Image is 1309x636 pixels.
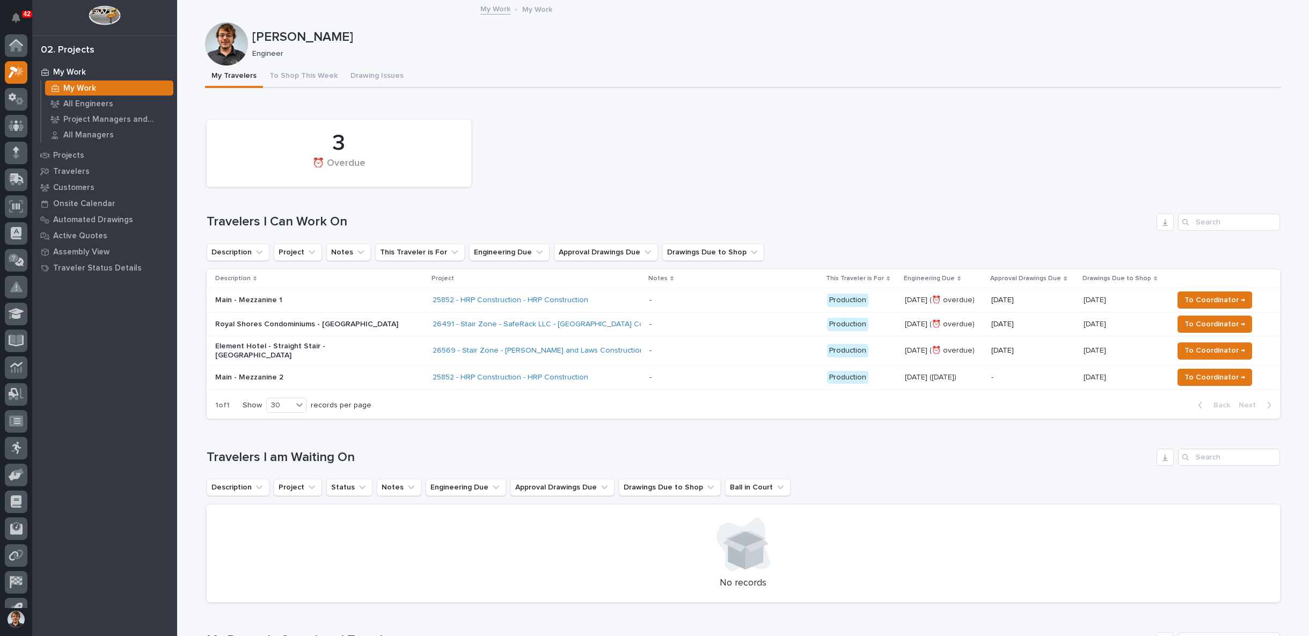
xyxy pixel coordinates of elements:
p: [DATE] [1084,344,1108,355]
p: [DATE] (⏰ overdue) [905,346,983,355]
div: 30 [267,400,292,411]
button: Engineering Due [469,244,550,261]
p: 1 of 1 [207,392,238,419]
h1: Travelers I am Waiting On [207,450,1152,465]
p: Assembly View [53,247,109,257]
button: To Coordinator → [1178,291,1252,309]
p: Approval Drawings Due [990,273,1061,284]
p: No records [220,577,1267,589]
p: records per page [311,401,371,410]
div: - [649,320,652,329]
p: Main - Mezzanine 2 [215,373,403,382]
button: Status [326,479,372,496]
a: Assembly View [32,244,177,260]
p: [DATE] [1084,318,1108,329]
a: All Engineers [41,96,177,111]
button: Approval Drawings Due [510,479,615,496]
p: Notes [648,273,668,284]
h1: Travelers I Can Work On [207,214,1152,230]
p: Description [215,273,251,284]
div: Production [827,294,868,307]
p: My Work [63,84,96,93]
button: To Coordinator → [1178,342,1252,360]
tr: Main - Mezzanine 125852 - HRP Construction - HRP Construction - Production[DATE] (⏰ overdue)[DATE... [207,288,1280,312]
div: ⏰ Overdue [225,158,453,180]
a: All Managers [41,127,177,142]
p: [DATE] [1084,294,1108,305]
p: [DATE] (⏰ overdue) [905,320,983,329]
a: My Work [41,81,177,96]
button: Engineering Due [426,479,506,496]
p: Project Managers and Engineers [63,115,169,125]
p: Travelers [53,167,90,177]
a: 25852 - HRP Construction - HRP Construction [433,373,588,382]
div: Production [827,371,868,384]
button: To Coordinator → [1178,316,1252,333]
button: Notes [326,244,371,261]
button: To Shop This Week [263,65,344,88]
button: My Travelers [205,65,263,88]
p: My Work [53,68,86,77]
p: - [991,373,1074,382]
p: Project [432,273,454,284]
button: Next [1234,400,1280,410]
div: - [649,346,652,355]
a: Travelers [32,163,177,179]
button: Back [1189,400,1234,410]
button: This Traveler is For [375,244,465,261]
p: [DATE] [991,296,1074,305]
p: My Work [522,3,552,14]
a: Customers [32,179,177,195]
p: [DATE] ([DATE]) [905,373,983,382]
p: Show [243,401,262,410]
span: Back [1207,400,1230,410]
div: 3 [225,130,453,157]
p: Projects [53,151,84,160]
button: Description [207,479,269,496]
p: Royal Shores Condominiums - [GEOGRAPHIC_DATA] [215,320,403,329]
tr: Element Hotel - Straight Stair - [GEOGRAPHIC_DATA]26569 - Stair Zone - [PERSON_NAME] and Laws Con... [207,337,1280,365]
a: My Work [480,2,510,14]
button: Notifications [5,6,27,29]
p: Traveler Status Details [53,264,142,273]
a: Onsite Calendar [32,195,177,211]
tr: Royal Shores Condominiums - [GEOGRAPHIC_DATA]26491 - Stair Zone - SafeRack LLC - [GEOGRAPHIC_DATA... [207,312,1280,337]
button: Project [274,479,322,496]
input: Search [1178,449,1280,466]
p: 42 [24,10,31,18]
input: Search [1178,214,1280,231]
p: Active Quotes [53,231,107,241]
a: Active Quotes [32,228,177,244]
span: To Coordinator → [1184,371,1245,384]
button: Drawing Issues [344,65,410,88]
p: [PERSON_NAME] [252,30,1277,45]
div: 02. Projects [41,45,94,56]
span: To Coordinator → [1184,344,1245,357]
a: Project Managers and Engineers [41,112,177,127]
button: Project [274,244,322,261]
a: My Work [32,64,177,80]
span: Next [1239,400,1262,410]
p: Engineering Due [904,273,955,284]
div: Production [827,318,868,331]
p: This Traveler is For [826,273,884,284]
img: Workspace Logo [89,5,120,25]
span: To Coordinator → [1184,318,1245,331]
a: 25852 - HRP Construction - HRP Construction [433,296,588,305]
p: Drawings Due to Shop [1083,273,1151,284]
button: Description [207,244,269,261]
p: Automated Drawings [53,215,133,225]
button: Drawings Due to Shop [662,244,764,261]
button: Drawings Due to Shop [619,479,721,496]
p: All Managers [63,130,114,140]
span: To Coordinator → [1184,294,1245,306]
a: 26491 - Stair Zone - SafeRack LLC - [GEOGRAPHIC_DATA] Condominiums [433,320,685,329]
p: All Engineers [63,99,113,109]
button: Ball in Court [725,479,791,496]
a: 26569 - Stair Zone - [PERSON_NAME] and Laws Construction - Straight Stair - [GEOGRAPHIC_DATA] [433,346,775,355]
button: To Coordinator → [1178,369,1252,386]
button: Notes [377,479,421,496]
p: [DATE] [1084,371,1108,382]
p: Element Hotel - Straight Stair - [GEOGRAPHIC_DATA] [215,342,403,360]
